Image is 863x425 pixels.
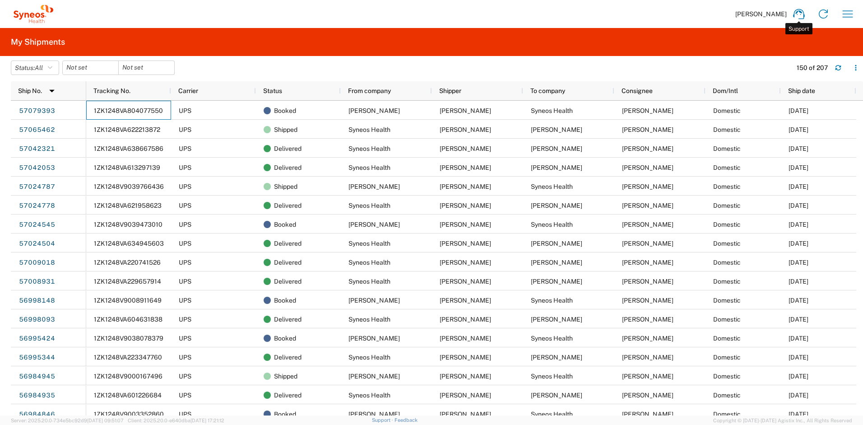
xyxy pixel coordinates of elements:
[622,183,673,190] span: Ayman Abboud
[19,313,56,327] a: 56998093
[348,297,400,304] span: Richa Patel
[789,392,808,399] span: 09/30/2025
[789,335,808,342] span: 10/01/2025
[274,386,302,405] span: Delivered
[18,87,42,94] span: Ship No.
[713,145,741,152] span: Domestic
[531,335,573,342] span: Syneos Health
[94,240,164,247] span: 1ZK1248VA634945603
[531,354,582,361] span: Phil Bidwell
[531,297,573,304] span: Syneos Health
[439,87,461,94] span: Shipper
[348,316,390,323] span: Syneos Health
[789,221,808,228] span: 10/03/2025
[789,354,808,361] span: 10/01/2025
[348,259,390,266] span: Syneos Health
[440,183,491,190] span: Penni Dolton
[348,183,400,190] span: Penni Dolton
[789,183,808,190] span: 10/03/2025
[713,87,738,94] span: Dom/Intl
[94,221,162,228] span: 1ZK1248V9039473010
[531,202,582,209] span: Penni Dolton
[19,275,56,289] a: 57008931
[179,145,191,152] span: UPS
[622,126,673,133] span: Sabrina Anand
[713,183,741,190] span: Domestic
[348,164,390,171] span: Syneos Health
[348,87,391,94] span: From company
[94,411,164,418] span: 1ZK1248V9003352860
[440,240,491,247] span: Ayman Abboud
[713,107,741,114] span: Domestic
[190,418,224,423] span: [DATE] 17:21:12
[274,310,302,329] span: Delivered
[179,126,191,133] span: UPS
[531,164,582,171] span: Marie Grace
[713,316,741,323] span: Domestic
[45,84,59,98] img: arrow-dropdown.svg
[440,221,491,228] span: Phillip Brady
[713,416,852,425] span: Copyright © [DATE]-[DATE] Agistix Inc., All Rights Reserved
[274,253,302,272] span: Delivered
[531,126,582,133] span: Sabrina Anand
[348,145,390,152] span: Syneos Health
[11,418,124,423] span: Server: 2025.20.0-734e5bc92d9
[348,107,400,114] span: Stephen Nelson
[789,164,808,171] span: 10/07/2025
[713,259,741,266] span: Domestic
[531,259,582,266] span: Justin Cooper
[622,354,673,361] span: Phil Bidwell
[11,61,59,75] button: Status:All
[19,332,56,346] a: 56995424
[531,278,582,285] span: Stephen Nelson
[348,354,390,361] span: Syneos Health
[94,297,162,304] span: 1ZK1248V9008911649
[622,316,673,323] span: Richa Patel
[179,107,191,114] span: UPS
[94,202,162,209] span: 1ZK1248VA621958623
[622,221,673,228] span: Ayman Abboud
[789,126,808,133] span: 10/08/2025
[348,392,390,399] span: Syneos Health
[179,297,191,304] span: UPS
[713,392,741,399] span: Domestic
[713,240,741,247] span: Domestic
[19,369,56,384] a: 56984945
[179,392,191,399] span: UPS
[622,164,673,171] span: Marie Grace
[622,392,673,399] span: Ashley Russell
[713,278,741,285] span: Domestic
[440,411,491,418] span: Amy Medina
[531,411,573,418] span: Syneos Health
[348,202,390,209] span: Syneos Health
[622,87,653,94] span: Consignee
[19,388,56,403] a: 56984935
[274,234,302,253] span: Delivered
[622,107,673,114] span: Ayman Abboud
[179,354,191,361] span: UPS
[531,183,573,190] span: Syneos Health
[19,199,56,213] a: 57024778
[440,164,491,171] span: Ayman Abboud
[19,142,56,156] a: 57042321
[94,392,162,399] span: 1ZK1248VA601226684
[19,350,56,365] a: 56995344
[348,240,390,247] span: Syneos Health
[179,221,191,228] span: UPS
[179,335,191,342] span: UPS
[263,87,282,94] span: Status
[179,164,191,171] span: UPS
[274,177,297,196] span: Shipped
[93,87,130,94] span: Tracking No.
[440,107,491,114] span: Stephen Nelson
[348,126,390,133] span: Syneos Health
[713,202,741,209] span: Domestic
[713,335,741,342] span: Domestic
[530,87,565,94] span: To company
[372,417,394,423] a: Support
[622,278,673,285] span: Stephen Nelson
[531,373,573,380] span: Syneos Health
[789,240,808,247] span: 10/03/2025
[531,145,582,152] span: Sara Yackoski
[274,291,296,310] span: Booked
